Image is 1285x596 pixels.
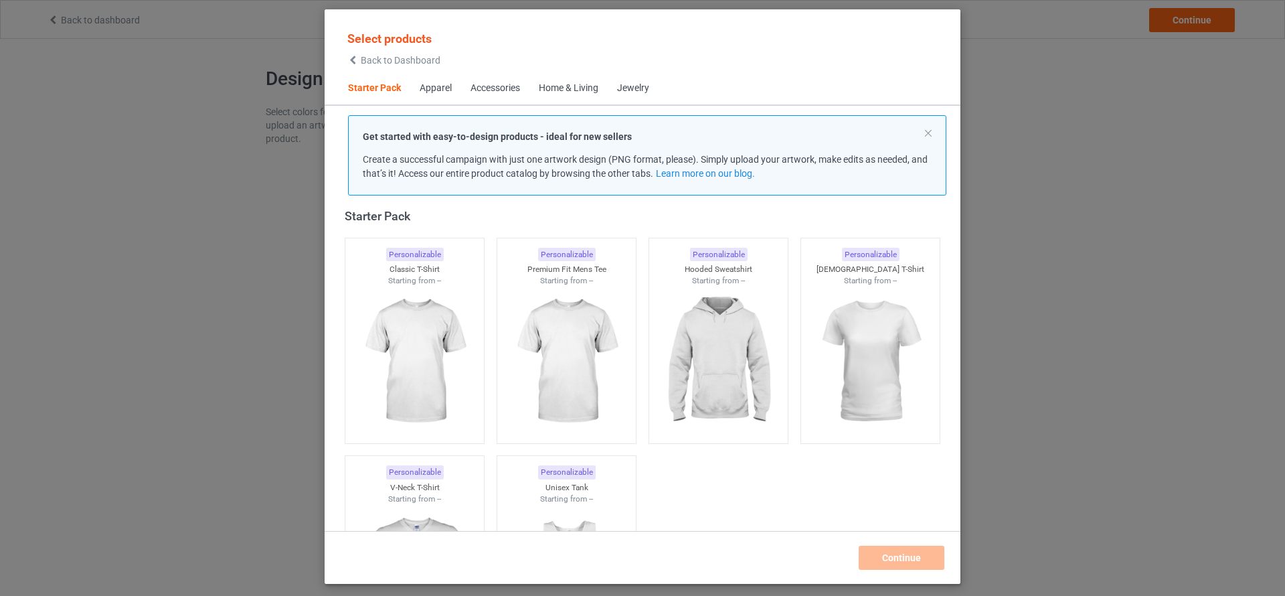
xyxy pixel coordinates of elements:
span: Back to Dashboard [361,55,440,66]
div: Unisex Tank [497,482,636,494]
div: Personalizable [690,248,748,262]
div: Personalizable [386,465,444,479]
div: Starter Pack [345,208,946,224]
div: Starting from -- [497,494,636,505]
img: regular.jpg [810,287,930,437]
div: Starting from -- [345,494,485,505]
div: Premium Fit Mens Tee [497,264,636,275]
div: Classic T-Shirt [345,264,485,275]
div: V-Neck T-Shirt [345,482,485,494]
div: Starting from -- [497,275,636,287]
div: Home & Living [539,82,598,95]
a: Learn more on our blog. [656,168,755,179]
div: [DEMOGRAPHIC_DATA] T-Shirt [801,264,940,275]
div: Accessories [470,82,520,95]
span: Starter Pack [339,72,410,104]
div: Starting from -- [345,275,485,287]
span: Create a successful campaign with just one artwork design (PNG format, please). Simply upload you... [363,154,928,179]
img: regular.jpg [355,287,475,437]
div: Hooded Sweatshirt [649,264,788,275]
img: regular.jpg [507,287,626,437]
div: Jewelry [617,82,649,95]
span: Select products [347,31,432,46]
div: Personalizable [842,248,899,262]
div: Personalizable [538,248,596,262]
div: Apparel [420,82,452,95]
strong: Get started with easy-to-design products - ideal for new sellers [363,131,632,142]
div: Personalizable [538,465,596,479]
img: regular.jpg [659,287,778,437]
div: Starting from -- [649,275,788,287]
div: Personalizable [386,248,444,262]
div: Starting from -- [801,275,940,287]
